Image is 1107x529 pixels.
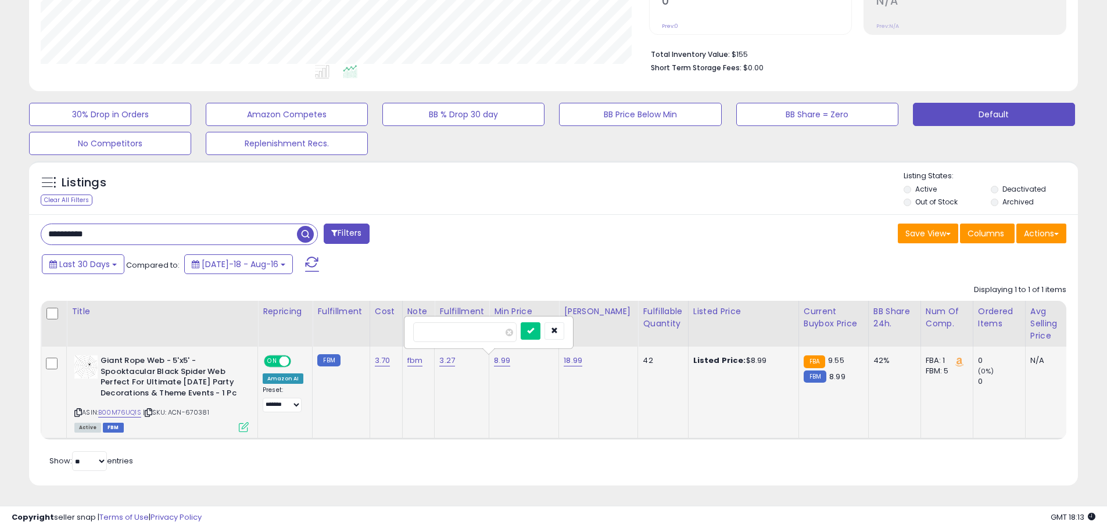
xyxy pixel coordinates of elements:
span: Show: entries [49,455,133,466]
div: Cost [375,305,397,318]
button: BB Price Below Min [559,103,721,126]
h5: Listings [62,175,106,191]
span: ON [265,357,280,366]
button: Last 30 Days [42,254,124,274]
small: Prev: N/A [876,23,899,30]
button: BB % Drop 30 day [382,103,544,126]
span: [DATE]-18 - Aug-16 [202,258,278,270]
button: Actions [1016,224,1066,243]
a: 8.99 [494,355,510,366]
div: $8.99 [693,355,790,366]
button: Save View [898,224,958,243]
small: FBM [317,354,340,366]
div: [PERSON_NAME] [564,305,633,318]
button: No Competitors [29,132,191,155]
div: Current Buybox Price [804,305,864,330]
div: Note [407,305,430,318]
a: 3.27 [439,355,455,366]
div: FBA: 1 [926,355,964,366]
div: Listed Price [693,305,794,318]
a: 18.99 [564,355,582,366]
button: 30% Drop in Orders [29,103,191,126]
button: Columns [960,224,1015,243]
div: 0 [978,355,1025,366]
span: 2025-09-16 18:13 GMT [1051,512,1095,523]
li: $155 [651,46,1058,60]
div: Fulfillment Cost [439,305,484,330]
span: OFF [289,357,308,366]
div: BB Share 24h. [873,305,916,330]
div: Num of Comp. [926,305,968,330]
label: Deactivated [1002,184,1046,194]
button: [DATE]-18 - Aug-16 [184,254,293,274]
div: 42% [873,355,912,366]
div: Fulfillment [317,305,364,318]
div: Title [71,305,253,318]
a: B00M76UQ1S [98,408,141,418]
span: Columns [968,228,1004,239]
b: Short Term Storage Fees: [651,63,741,73]
div: Amazon AI [263,373,303,384]
button: BB Share = Zero [736,103,898,126]
div: Repricing [263,305,307,318]
label: Archived [1002,197,1034,207]
label: Active [915,184,937,194]
img: 51WU+CEoI9L._SL40_.jpg [74,355,98,379]
span: Last 30 Days [59,258,110,270]
div: Fulfillable Quantity [643,305,683,330]
a: Privacy Policy [151,512,202,523]
div: 42 [643,355,679,366]
div: Avg Selling Price [1030,305,1073,342]
span: FBM [103,423,124,433]
p: Listing States: [904,171,1078,182]
b: Giant Rope Web - 5'x5' - Spooktacular Black Spider Web Perfect For Ultimate [DATE] Party Decorati... [101,355,242,401]
div: FBM: 5 [926,366,964,376]
a: Terms of Use [99,512,149,523]
div: N/A [1030,355,1069,366]
div: Preset: [263,386,303,412]
div: 0 [978,376,1025,387]
div: Clear All Filters [41,195,92,206]
a: fbm [407,355,422,366]
div: Displaying 1 to 1 of 1 items [974,285,1066,296]
button: Amazon Competes [206,103,368,126]
small: FBA [804,355,825,368]
b: Listed Price: [693,355,746,366]
span: 8.99 [829,371,846,382]
span: 9.55 [828,355,844,366]
div: ASIN: [74,355,249,431]
b: Total Inventory Value: [651,49,730,59]
div: Min Price [494,305,554,318]
label: Out of Stock [915,197,958,207]
button: Replenishment Recs. [206,132,368,155]
small: Prev: 0 [662,23,678,30]
small: FBM [804,370,826,383]
span: | SKU: ACN-670381 [143,408,209,417]
div: Ordered Items [978,305,1020,330]
span: $0.00 [743,62,764,73]
button: Filters [324,224,369,244]
strong: Copyright [12,512,54,523]
div: seller snap | | [12,512,202,523]
span: Compared to: [126,260,180,271]
small: (0%) [978,366,994,376]
span: All listings currently available for purchase on Amazon [74,423,101,433]
a: 3.70 [375,355,391,366]
button: Default [913,103,1075,126]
